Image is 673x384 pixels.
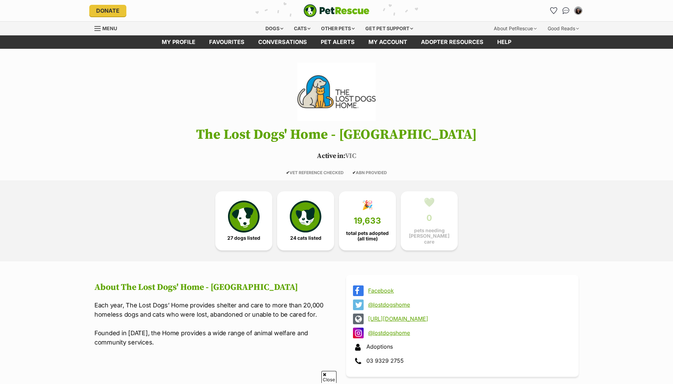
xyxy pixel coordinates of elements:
img: cat-icon-068c71abf8fe30c970a85cd354bc8e23425d12f6e8612795f06af48be43a487a.svg [290,201,321,232]
a: Adopter resources [414,35,490,49]
span: 19,633 [354,216,381,226]
a: My profile [155,35,202,49]
a: @lostdogshome [368,330,569,336]
img: petrescue-icon-eee76f85a60ef55c4a1927667547b313a7c0e82042636edf73dce9c88f694885.svg [228,201,260,232]
icon: ✔ [352,170,356,175]
a: Pet alerts [314,35,362,49]
span: 0 [426,213,432,223]
a: PetRescue [304,4,369,17]
div: 03 9329 2755 [353,356,572,366]
icon: ✔ [286,170,289,175]
img: logo-e224e6f780fb5917bec1dbf3a21bbac754714ae5b6737aabdf751b685950b380.svg [304,4,369,17]
a: Donate [89,5,126,16]
span: Active in: [317,152,345,160]
div: Good Reads [543,22,584,35]
h2: About The Lost Dogs' Home - [GEOGRAPHIC_DATA] [94,282,327,293]
div: Get pet support [361,22,418,35]
img: Duong Do (Freya) profile pic [575,7,582,14]
p: Each year, The Lost Dogs’ Home provides shelter and care to more than 20,000 homeless dogs and ca... [94,301,327,347]
div: About PetRescue [489,22,541,35]
a: @lostdogshome [368,302,569,308]
span: total pets adopted (all time) [345,230,390,241]
div: Adoptions [353,342,572,352]
span: pets needing [PERSON_NAME] care [407,228,452,244]
a: [URL][DOMAIN_NAME] [368,316,569,322]
a: 27 dogs listed [215,191,272,250]
a: Facebook [368,287,569,294]
ul: Account quick links [548,5,584,16]
div: 🎉 [362,200,373,210]
a: Menu [94,22,122,34]
img: The Lost Dogs' Home - North Melbourne [297,63,376,121]
span: Menu [102,25,117,31]
a: 24 cats listed [277,191,334,250]
a: 🎉 19,633 total pets adopted (all time) [339,191,396,250]
p: VIC [84,151,589,161]
img: chat-41dd97257d64d25036548639549fe6c8038ab92f7586957e7f3b1b290dea8141.svg [562,7,570,14]
h1: The Lost Dogs' Home - [GEOGRAPHIC_DATA] [84,127,589,142]
div: Other pets [316,22,360,35]
a: Favourites [202,35,251,49]
a: conversations [251,35,314,49]
div: Cats [289,22,315,35]
a: My account [362,35,414,49]
div: 💚 [424,197,435,207]
span: 24 cats listed [290,235,321,241]
button: My account [573,5,584,16]
span: ABN PROVIDED [352,170,387,175]
div: Dogs [261,22,288,35]
a: Help [490,35,518,49]
a: Conversations [560,5,571,16]
a: 💚 0 pets needing [PERSON_NAME] care [401,191,458,250]
a: Favourites [548,5,559,16]
span: VET REFERENCE CHECKED [286,170,344,175]
span: 27 dogs listed [227,235,260,241]
span: Close [321,371,336,383]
